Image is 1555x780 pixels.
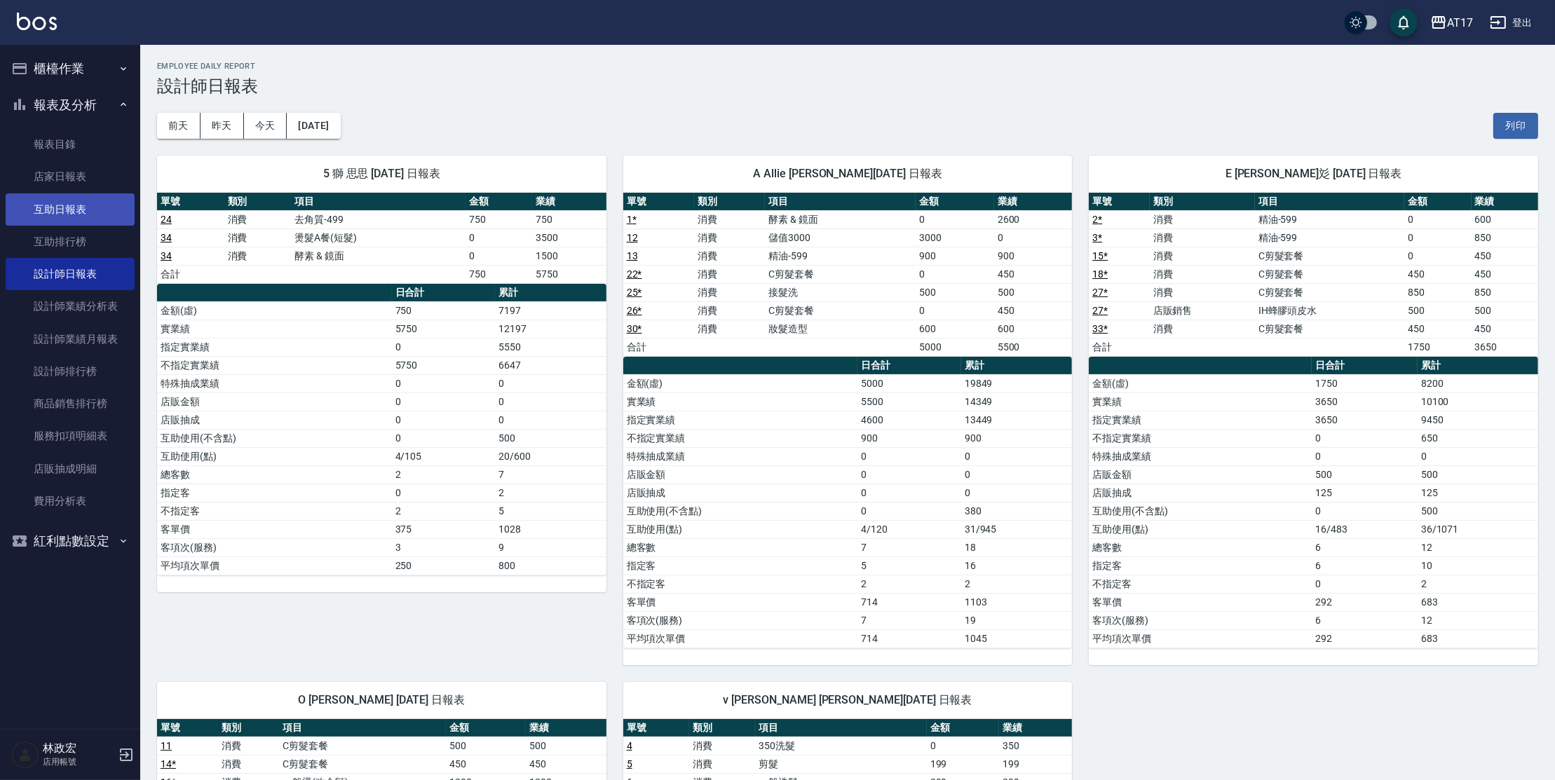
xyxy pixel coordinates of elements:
[1312,357,1418,375] th: 日合計
[857,502,961,520] td: 0
[623,411,858,429] td: 指定實業績
[157,392,392,411] td: 店販金額
[157,193,224,211] th: 單號
[6,523,135,559] button: 紅利點數設定
[994,301,1073,320] td: 450
[999,719,1072,737] th: 業績
[1472,320,1538,338] td: 450
[623,374,858,392] td: 金額(虛)
[1089,593,1312,611] td: 客單價
[623,447,858,465] td: 特殊抽成業績
[1089,374,1312,392] td: 金額(虛)
[495,338,606,356] td: 5550
[6,420,135,452] a: 服務扣項明細表
[392,429,496,447] td: 0
[1150,320,1255,338] td: 消費
[689,737,755,755] td: 消費
[1089,338,1149,356] td: 合計
[1418,575,1538,593] td: 2
[157,556,392,575] td: 平均項次單價
[999,737,1072,755] td: 350
[1255,283,1405,301] td: C剪髮套餐
[43,755,114,768] p: 店用帳號
[961,357,1073,375] th: 累計
[157,447,392,465] td: 互助使用(點)
[244,113,287,139] button: 今天
[392,374,496,392] td: 0
[916,265,994,283] td: 0
[857,447,961,465] td: 0
[1150,301,1255,320] td: 店販銷售
[1255,210,1405,228] td: 精油-599
[765,265,916,283] td: C剪髮套餐
[161,250,172,261] a: 34
[392,338,496,356] td: 0
[392,538,496,556] td: 3
[694,320,765,338] td: 消費
[1447,14,1473,32] div: AT17
[1255,228,1405,247] td: 精油-599
[218,737,279,755] td: 消費
[1418,411,1538,429] td: 9450
[1493,113,1538,139] button: 列印
[694,283,765,301] td: 消費
[279,737,446,755] td: C剪髮套餐
[961,538,1073,556] td: 18
[6,453,135,485] a: 店販抽成明細
[1404,301,1471,320] td: 500
[446,719,526,737] th: 金額
[532,210,606,228] td: 750
[224,247,292,265] td: 消費
[161,214,172,225] a: 24
[495,538,606,556] td: 9
[623,556,858,575] td: 指定客
[1255,265,1405,283] td: C剪髮套餐
[392,465,496,484] td: 2
[1089,465,1312,484] td: 店販金額
[627,758,632,769] a: 5
[1312,465,1418,484] td: 500
[961,411,1073,429] td: 13449
[291,228,466,247] td: 燙髮A餐(短髮)
[291,210,466,228] td: 去角質-499
[157,284,606,575] table: a dense table
[765,210,916,228] td: 酵素 & 鏡面
[495,411,606,429] td: 0
[1312,392,1418,411] td: 3650
[495,356,606,374] td: 6647
[1089,411,1312,429] td: 指定實業績
[1418,484,1538,502] td: 125
[627,232,638,243] a: 12
[1390,8,1418,36] button: save
[6,258,135,290] a: 設計師日報表
[6,50,135,87] button: 櫃檯作業
[857,538,961,556] td: 7
[1418,611,1538,629] td: 12
[994,283,1073,301] td: 500
[1418,374,1538,392] td: 8200
[1404,338,1471,356] td: 1750
[1404,210,1471,228] td: 0
[1312,374,1418,392] td: 1750
[1472,338,1538,356] td: 3650
[1472,265,1538,283] td: 450
[694,265,765,283] td: 消費
[1106,167,1521,181] span: E [PERSON_NAME]彣 [DATE] 日報表
[157,465,392,484] td: 總客數
[157,265,224,283] td: 合計
[6,193,135,226] a: 互助日報表
[623,520,858,538] td: 互助使用(點)
[916,210,994,228] td: 0
[623,611,858,629] td: 客項次(服務)
[1089,193,1149,211] th: 單號
[279,719,446,737] th: 項目
[857,593,961,611] td: 714
[1418,629,1538,648] td: 683
[1089,392,1312,411] td: 實業績
[857,556,961,575] td: 5
[1404,320,1471,338] td: 450
[1472,210,1538,228] td: 600
[994,210,1073,228] td: 2600
[1312,538,1418,556] td: 6
[1089,502,1312,520] td: 互助使用(不含點)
